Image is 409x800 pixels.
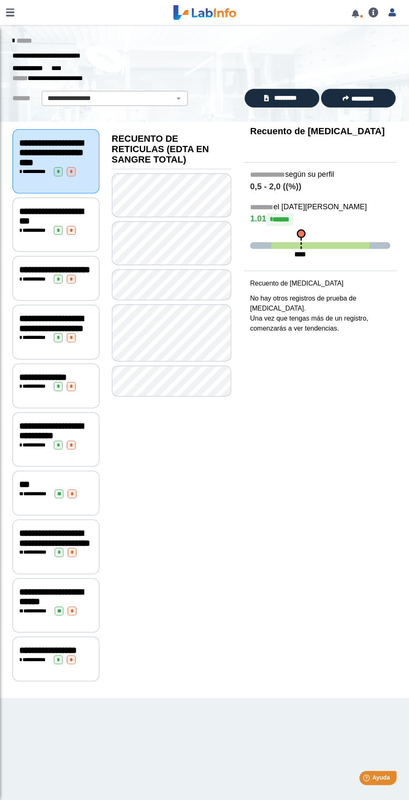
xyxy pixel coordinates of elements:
font: según su perfil [285,170,334,178]
font: 0,5 - 2,0 ((%)) [250,182,301,191]
iframe: Lanzador de widgets de ayuda [335,767,400,791]
font: Una vez que tengas más de un registro, comenzarás a ver tendencias. [250,315,368,332]
font: Recuento de [MEDICAL_DATA] [250,280,343,287]
font: Recuento de [MEDICAL_DATA] [250,126,384,136]
font: el [DATE][PERSON_NAME] [273,203,367,211]
font: RECUENTO DE RETICULAS (EDTA EN SANGRE TOTAL) [112,133,209,165]
font: No hay otros registros de prueba de [MEDICAL_DATA]. [250,295,356,312]
font: 1.01 [250,214,266,223]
